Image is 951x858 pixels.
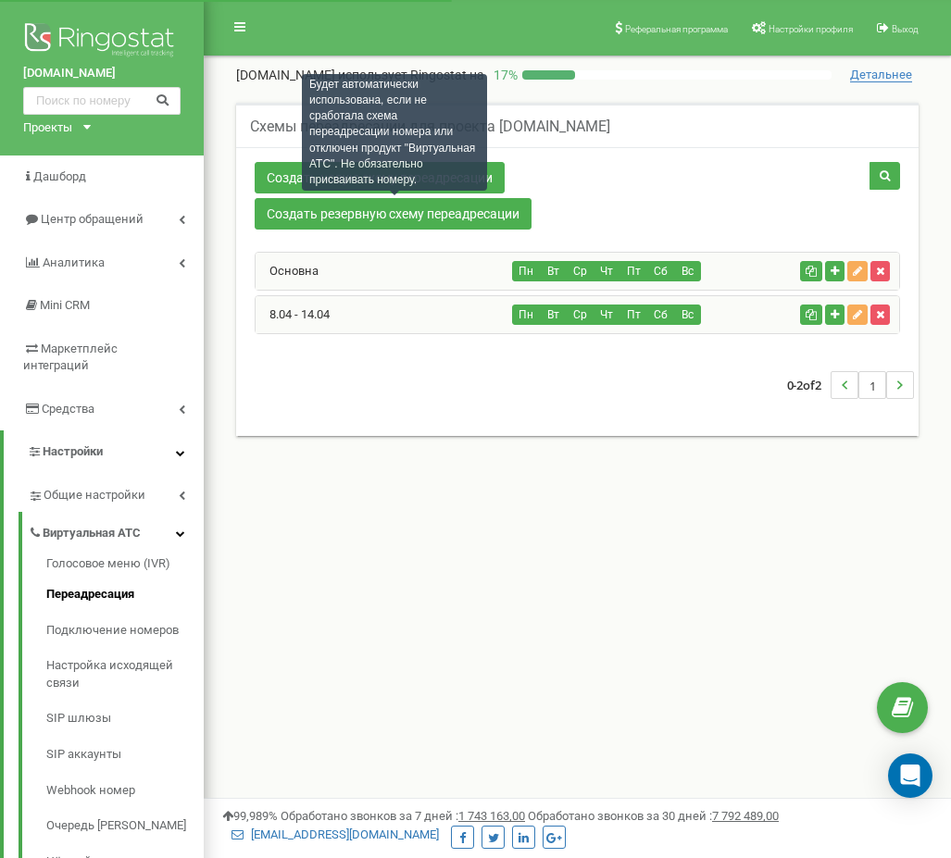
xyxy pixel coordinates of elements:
[539,305,567,325] button: Вт
[512,261,540,281] button: Пн
[256,307,330,321] a: 8.04 - 14.04
[42,402,94,416] span: Средства
[33,169,86,183] span: Дашборд
[46,808,204,844] a: Очередь [PERSON_NAME]
[231,827,439,841] a: [EMAIL_ADDRESS][DOMAIN_NAME]
[40,298,90,312] span: Mini CRM
[23,19,181,65] img: Ringostat logo
[512,305,540,325] button: Пн
[673,261,701,281] button: Вс
[858,371,886,399] li: 1
[787,371,831,399] span: 0-2 2
[528,809,779,823] span: Обработано звонков за 30 дней :
[23,119,72,137] div: Проекты
[484,66,522,84] p: 17 %
[539,261,567,281] button: Вт
[23,65,181,82] a: [DOMAIN_NAME]
[646,305,674,325] button: Сб
[255,198,532,230] a: Создать резервную схему переадресации
[787,353,914,417] nav: ...
[619,305,647,325] button: Пт
[712,809,779,823] u: 7 792 489,00
[458,809,525,823] u: 1 743 163,00
[646,261,674,281] button: Сб
[593,261,620,281] button: Чт
[338,68,484,82] span: использует Ringostat на
[46,737,204,773] a: SIP аккаунты
[28,474,204,512] a: Общие настройки
[43,255,105,269] span: Аналитика
[673,305,701,325] button: Вс
[236,66,484,84] p: [DOMAIN_NAME]
[803,377,815,393] span: of
[625,24,728,34] span: Реферальная программа
[302,74,487,191] div: Будет автоматически использована, если не сработала схема переадресации номера или отключен проду...
[23,342,118,373] span: Маркетплейс интеграций
[222,809,278,823] span: 99,989%
[23,87,181,115] input: Поиск по номеру
[4,430,204,474] a: Настройки
[46,701,204,737] a: SIP шлюзы
[43,525,141,542] span: Виртуальная АТС
[850,68,912,82] span: Детальнее
[46,648,204,701] a: Настройка исходящей связи
[281,809,525,823] span: Обработано звонков за 7 дней :
[870,162,900,190] button: Поиск схемы переадресации
[41,212,144,226] span: Центр обращений
[46,773,204,809] a: Webhook номер
[46,613,204,649] a: Подключение номеров
[892,24,919,34] span: Выход
[44,487,145,504] span: Общие настройки
[769,24,853,34] span: Настройки профиля
[250,118,610,135] h5: Схемы переадресации для проекта [DOMAIN_NAME]
[256,264,319,278] a: Основна
[255,162,505,193] a: Создать новую схему переадресации
[43,444,103,458] span: Настройки
[28,512,204,550] a: Виртуальная АТС
[566,261,594,281] button: Ср
[46,577,204,613] a: Переадресация
[566,305,594,325] button: Ср
[888,753,932,798] div: Open Intercom Messenger
[593,305,620,325] button: Чт
[619,261,647,281] button: Пт
[46,555,204,578] a: Голосовое меню (IVR)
